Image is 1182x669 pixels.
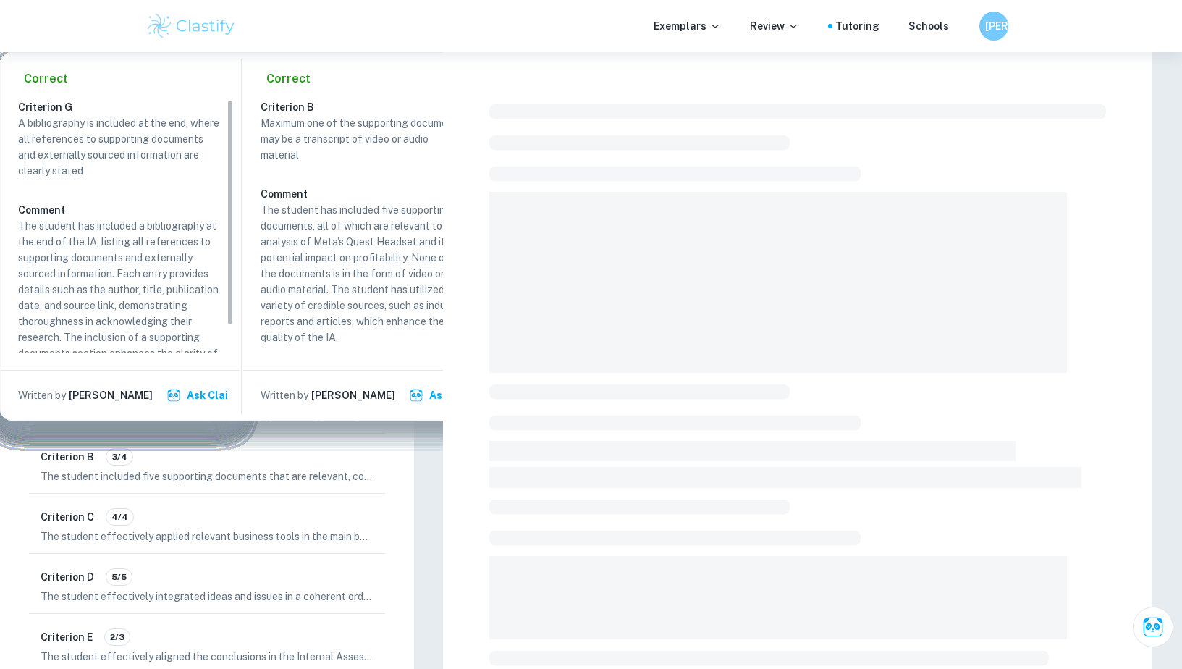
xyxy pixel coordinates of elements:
[41,569,94,585] h6: Criterion D
[1133,607,1173,647] button: Ask Clai
[41,449,94,465] h6: Criterion B
[41,589,373,605] p: The student effectively integrated ideas and issues in a coherent order, allowing the reader to e...
[835,18,879,34] a: Tutoring
[41,509,94,525] h6: Criterion C
[18,202,222,218] h6: Comment
[41,529,373,544] p: The student effectively applied relevant business tools in the main body of the work to present a...
[261,115,465,163] p: Maximum one of the supporting documents may be a transcript of video or audio material
[106,510,133,523] span: 4/4
[961,22,968,30] button: Help and Feedback
[654,18,721,34] p: Exemplars
[18,115,222,179] p: A bibliography is included at the end, where all references to supporting documents and externall...
[18,218,222,393] p: The student has included a bibliography at the end of the IA, listing all references to supportin...
[164,382,234,408] button: Ask Clai
[261,202,465,345] p: The student has included five supporting documents, all of which are relevant to the analysis of ...
[106,450,132,463] span: 3/4
[261,387,308,403] p: Written by
[18,99,234,115] h6: Criterion G
[18,387,66,403] p: Written by
[166,388,181,403] img: clai.svg
[106,571,132,584] span: 5/5
[24,70,68,88] h6: Correct
[69,387,153,403] h6: [PERSON_NAME]
[985,18,1002,34] h6: [PERSON_NAME]
[261,99,476,115] h6: Criterion B
[311,387,395,403] h6: [PERSON_NAME]
[750,18,799,34] p: Review
[41,649,373,665] p: The student effectively aligned the conclusions in the Internal Assessment with the evidence pres...
[156,392,163,399] button: View full profile
[105,631,130,644] span: 2/3
[41,468,373,484] p: The student included five supporting documents that are relevant, contemporary, and clearly label...
[908,18,949,34] a: Schools
[145,12,237,41] img: Clastify logo
[266,70,311,88] h6: Correct
[41,629,93,645] h6: Criterion E
[406,382,476,408] button: Ask Clai
[409,388,423,403] img: clai.svg
[398,392,405,399] button: View full profile
[261,186,465,202] h6: Comment
[979,12,1008,41] button: [PERSON_NAME]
